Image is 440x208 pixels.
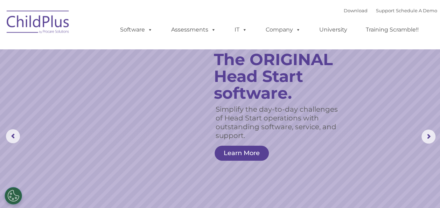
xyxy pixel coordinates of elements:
[259,23,308,37] a: Company
[5,187,22,204] button: Cookies Settings
[228,23,254,37] a: IT
[215,146,269,161] a: Learn More
[3,6,73,41] img: ChildPlus by Procare Solutions
[344,8,368,13] a: Download
[216,105,344,140] rs-layer: Simplify the day-to-day challenges of Head Start operations with outstanding software, service, a...
[113,23,160,37] a: Software
[97,75,127,80] span: Phone number
[214,51,351,102] rs-layer: The ORIGINAL Head Start software.
[344,8,437,13] font: |
[359,23,426,37] a: Training Scramble!!
[396,8,437,13] a: Schedule A Demo
[376,8,394,13] a: Support
[312,23,354,37] a: University
[97,46,119,51] span: Last name
[164,23,223,37] a: Assessments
